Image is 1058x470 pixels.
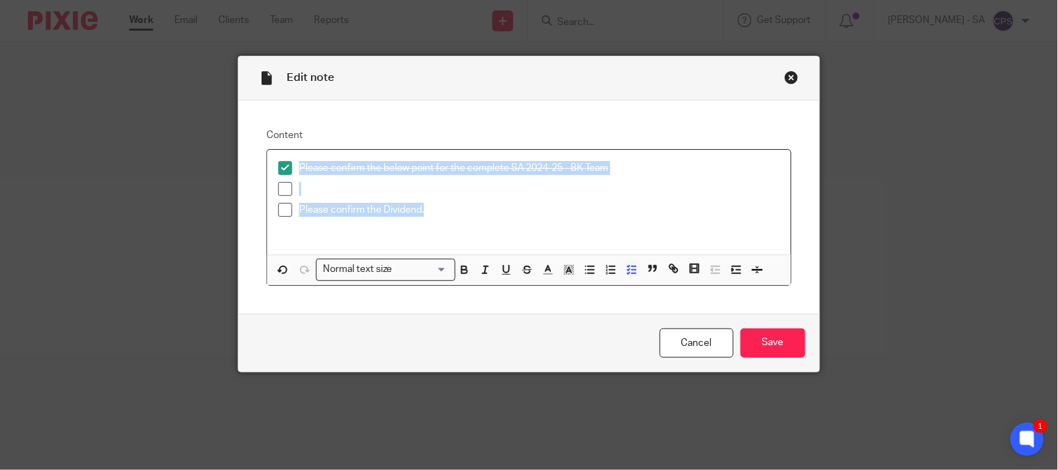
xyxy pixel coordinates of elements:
div: Close this dialog window [785,70,799,84]
p: Please confirm the Dividend. [299,203,779,217]
p: Please confirm the below point for the complete SA 2024-25 - BK Team [299,161,779,175]
div: 1 [1034,419,1048,433]
a: Cancel [660,328,734,358]
label: Content [266,128,791,142]
div: Search for option [316,259,455,280]
input: Search for option [397,262,447,277]
span: Normal text size [319,262,395,277]
input: Save [741,328,806,358]
span: Edit note [287,72,334,83]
